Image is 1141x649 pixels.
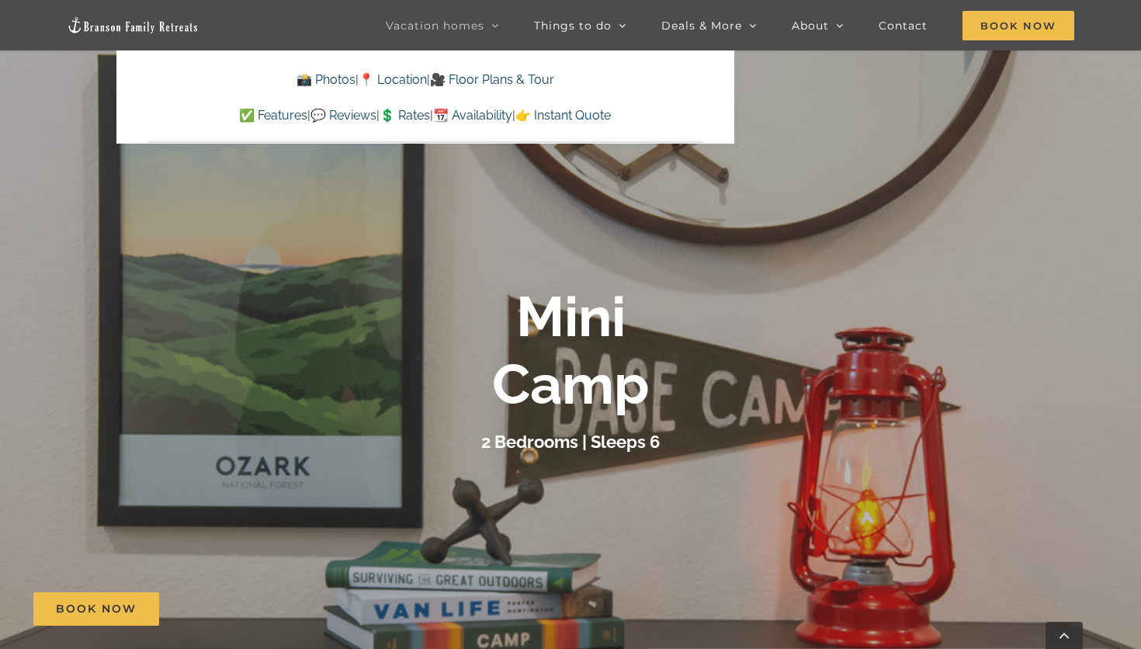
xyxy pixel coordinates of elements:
span: Things to do [534,20,612,31]
span: About [792,20,829,31]
p: | | [147,70,703,90]
a: 👉 Instant Quote [515,108,611,123]
a: 📸 Photos [297,72,355,87]
p: | | | | [147,106,703,126]
span: Contact [879,20,928,31]
a: 📆 Availability [433,108,512,123]
a: 💬 Reviews [310,108,376,123]
span: Vacation homes [386,20,484,31]
a: ✅ Features [239,108,307,123]
a: 🎥 Floor Plans & Tour [430,72,554,87]
a: 📍 Location [359,72,427,87]
h3: 2 Bedrooms | Sleeps 6 [481,432,660,452]
img: Branson Family Retreats Logo [67,16,199,34]
span: Book Now [962,11,1074,40]
span: Book Now [56,602,137,616]
a: 💲 Rates [380,108,430,123]
span: Deals & More [661,20,742,31]
b: Mini Camp [492,283,650,416]
a: Book Now [33,592,159,626]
